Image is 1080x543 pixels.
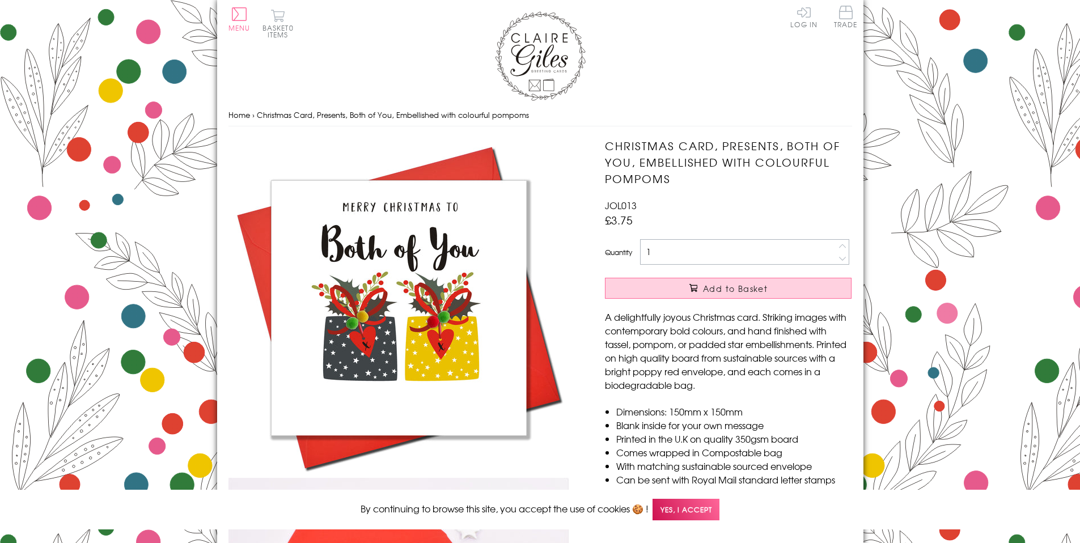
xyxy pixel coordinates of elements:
[262,9,294,38] button: Basket0 items
[616,418,852,432] li: Blank inside for your own message
[616,473,852,486] li: Can be sent with Royal Mail standard letter stamps
[228,7,251,31] button: Menu
[605,212,633,228] span: £3.75
[495,11,586,101] img: Claire Giles Greetings Cards
[605,278,852,299] button: Add to Basket
[616,405,852,418] li: Dimensions: 150mm x 150mm
[228,138,569,478] img: Christmas Card, Presents, Both of You, Embellished with colourful pompoms
[228,104,852,127] nav: breadcrumbs
[703,283,768,294] span: Add to Basket
[268,23,294,40] span: 0 items
[228,109,250,120] a: Home
[790,6,818,28] a: Log In
[616,446,852,459] li: Comes wrapped in Compostable bag
[834,6,858,28] span: Trade
[605,247,632,257] label: Quantity
[228,23,251,33] span: Menu
[605,198,637,212] span: JOL013
[252,109,255,120] span: ›
[653,499,719,521] span: Yes, I accept
[616,432,852,446] li: Printed in the U.K on quality 350gsm board
[834,6,858,30] a: Trade
[605,310,852,392] p: A delightfully joyous Christmas card. Striking images with contemporary bold colours, and hand fi...
[605,138,852,186] h1: Christmas Card, Presents, Both of You, Embellished with colourful pompoms
[616,459,852,473] li: With matching sustainable sourced envelope
[257,109,529,120] span: Christmas Card, Presents, Both of You, Embellished with colourful pompoms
